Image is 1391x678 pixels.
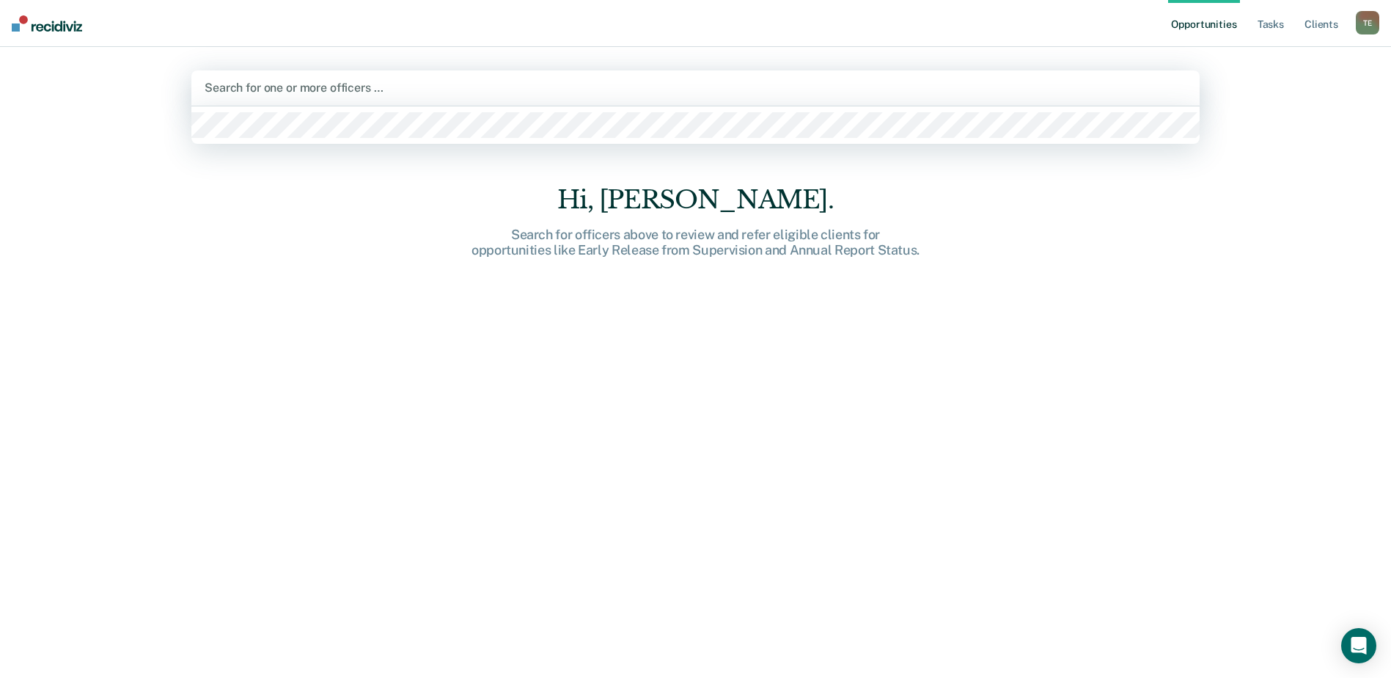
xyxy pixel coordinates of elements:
[1356,11,1379,34] div: T E
[12,15,82,32] img: Recidiviz
[461,227,931,258] div: Search for officers above to review and refer eligible clients for opportunities like Early Relea...
[1356,11,1379,34] button: TE
[461,185,931,215] div: Hi, [PERSON_NAME].
[1341,628,1376,663] div: Open Intercom Messenger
